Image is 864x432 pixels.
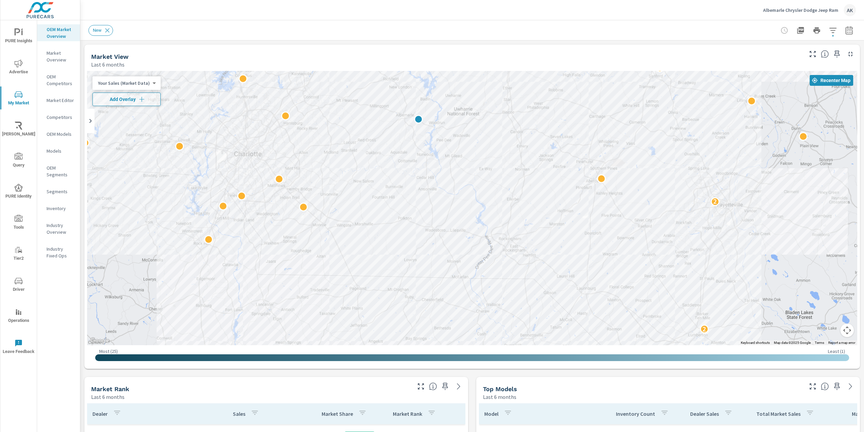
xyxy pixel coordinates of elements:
p: Model [484,410,498,417]
p: Market Overview [47,50,75,63]
a: Terms (opens in new tab) [815,341,824,345]
span: Query [2,153,35,169]
div: OEM Models [37,129,80,139]
div: nav menu [0,20,37,362]
p: 2 [702,325,706,333]
button: Minimize Widget [845,49,856,59]
span: Advertise [2,59,35,76]
p: OEM Models [47,131,75,137]
p: Inventory [47,205,75,212]
p: Last 6 months [483,393,516,401]
div: Inventory [37,203,80,213]
p: Total Market Sales [756,410,801,417]
p: Dealer [92,410,108,417]
button: Make Fullscreen [807,49,818,59]
span: Driver [2,277,35,294]
div: OEM Competitors [37,72,80,88]
div: Industry Fixed Ops [37,244,80,261]
span: My Market [2,91,35,107]
button: Apply Filters [826,24,840,37]
p: Market Share [322,410,353,417]
button: Make Fullscreen [415,381,426,392]
p: Albemarle Chrysler Dodge Jeep Ram [763,7,838,13]
p: Last 6 months [91,393,125,401]
button: Add Overlay [92,93,161,106]
p: Sales [233,410,245,417]
p: OEM Competitors [47,73,75,87]
p: OEM Market Overview [47,26,75,40]
span: Operations [2,308,35,325]
div: Industry Overview [37,220,80,237]
span: Tools [2,215,35,231]
p: Segments [47,188,75,195]
h5: Market View [91,53,129,60]
h5: Market Rank [91,385,129,392]
p: Competitors [47,114,75,121]
span: Map data ©2025 Google [774,341,811,345]
span: Find the biggest opportunities within your model lineup nationwide. [Source: Market registration ... [821,382,829,390]
p: Last 6 months [91,60,125,69]
div: New [88,25,113,36]
p: Dealer Sales [690,410,719,417]
span: Tier2 [2,246,35,262]
span: Save this to your personalized report [832,381,842,392]
span: PURE Insights [2,28,35,45]
span: PURE Identity [2,184,35,200]
span: Market Rank shows you how you rank, in terms of sales, to other dealerships in your market. “Mark... [429,382,437,390]
span: Leave Feedback [2,339,35,356]
span: Add Overlay [96,96,158,103]
div: Your Sales (Market Data) [92,80,155,86]
div: OEM Segments [37,163,80,180]
span: Recenter Map [812,77,850,83]
p: Market Editor [47,97,75,104]
p: Market Rank [393,410,422,417]
span: Save this to your personalized report [832,49,842,59]
div: AK [844,4,856,16]
p: Models [47,148,75,154]
p: Your Sales (Market Data) [98,80,150,86]
p: OEM Segments [47,164,75,178]
button: Make Fullscreen [807,381,818,392]
p: Industry Overview [47,222,75,235]
div: Market Editor [37,95,80,105]
div: Competitors [37,112,80,122]
span: [PERSON_NAME] [2,122,35,138]
span: Find the biggest opportunities in your market for your inventory. Understand by postal code where... [821,50,829,58]
p: Most ( 25 ) [99,348,118,354]
h5: Top Models [483,385,517,392]
div: Models [37,146,80,156]
a: Report a map error [828,341,855,345]
button: Select Date Range [842,24,856,37]
button: Recenter Map [810,75,853,86]
a: Open this area in Google Maps (opens a new window) [89,336,111,345]
a: See more details in report [845,381,856,392]
p: Least ( 1 ) [828,348,845,354]
span: Save this to your personalized report [440,381,451,392]
p: 2 [713,197,717,205]
div: Market Overview [37,48,80,65]
button: Keyboard shortcuts [741,340,770,345]
button: Map camera controls [840,324,854,337]
a: See more details in report [453,381,464,392]
p: Inventory Count [616,410,655,417]
div: Segments [37,186,80,197]
img: Google [89,336,111,345]
button: "Export Report to PDF" [794,24,807,37]
div: OEM Market Overview [37,24,80,41]
span: New [89,28,106,33]
p: Industry Fixed Ops [47,246,75,259]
